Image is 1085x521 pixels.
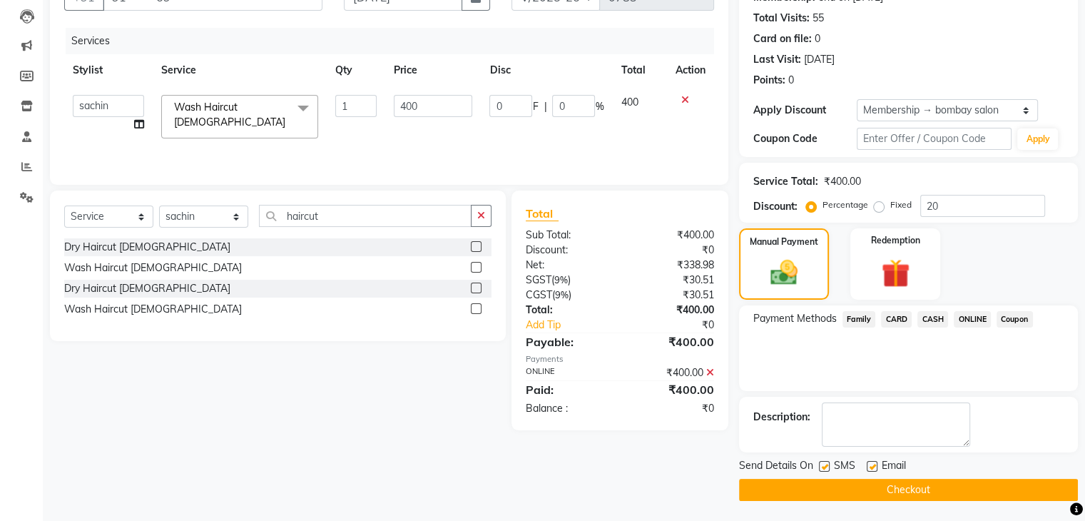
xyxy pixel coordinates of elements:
div: Wash Haircut [DEMOGRAPHIC_DATA] [64,260,242,275]
div: Wash Haircut [DEMOGRAPHIC_DATA] [64,302,242,317]
input: Search or Scan [259,205,472,227]
a: x [285,116,292,128]
div: ₹30.51 [620,288,725,303]
span: ONLINE [954,311,991,328]
th: Action [667,54,714,86]
div: Last Visit: [753,52,801,67]
div: Services [66,28,725,54]
div: 0 [815,31,820,46]
div: [DATE] [804,52,835,67]
div: 0 [788,73,794,88]
img: _gift.svg [872,256,919,291]
span: CGST [526,288,552,301]
div: Payable: [515,333,620,350]
button: Apply [1017,128,1058,150]
div: Paid: [515,381,620,398]
span: Family [842,311,876,328]
img: _cash.svg [762,257,806,288]
div: ₹400.00 [620,333,725,350]
span: CARD [881,311,912,328]
span: Wash Haircut [DEMOGRAPHIC_DATA] [174,101,285,128]
input: Enter Offer / Coupon Code [857,128,1012,150]
div: ONLINE [515,365,620,380]
span: SGST [526,273,551,286]
label: Fixed [890,198,912,211]
div: ₹400.00 [620,365,725,380]
th: Disc [481,54,612,86]
label: Redemption [871,234,920,247]
div: Discount: [753,199,798,214]
div: Discount: [515,243,620,258]
button: Checkout [739,479,1078,501]
div: Total Visits: [753,11,810,26]
div: ₹400.00 [620,303,725,318]
th: Service [153,54,327,86]
a: Add Tip [515,318,637,333]
div: ₹338.98 [620,258,725,273]
div: Dry Haircut [DEMOGRAPHIC_DATA] [64,240,230,255]
span: | [544,99,546,114]
div: Dry Haircut [DEMOGRAPHIC_DATA] [64,281,230,296]
span: Email [882,458,906,476]
span: Coupon [997,311,1033,328]
span: 400 [621,96,638,108]
div: ₹400.00 [620,228,725,243]
label: Percentage [822,198,868,211]
th: Stylist [64,54,153,86]
div: Net: [515,258,620,273]
span: % [595,99,603,114]
div: ₹0 [620,401,725,416]
div: Payments [526,353,714,365]
div: ₹400.00 [824,174,861,189]
div: 55 [813,11,824,26]
div: ₹30.51 [620,273,725,288]
div: ( ) [515,288,620,303]
div: Description: [753,410,810,425]
span: Send Details On [739,458,813,476]
div: Apply Discount [753,103,857,118]
label: Manual Payment [750,236,818,248]
div: Total: [515,303,620,318]
div: Service Total: [753,174,818,189]
span: F [532,99,538,114]
span: SMS [834,458,855,476]
div: ₹400.00 [620,381,725,398]
span: Total [526,206,559,221]
div: Card on file: [753,31,812,46]
div: ₹0 [637,318,724,333]
th: Qty [327,54,385,86]
div: ( ) [515,273,620,288]
div: Coupon Code [753,131,857,146]
span: CASH [917,311,948,328]
th: Total [612,54,666,86]
span: Payment Methods [753,311,837,326]
div: ₹0 [620,243,725,258]
span: 9% [554,274,568,285]
div: Balance : [515,401,620,416]
th: Price [385,54,481,86]
div: Points: [753,73,785,88]
span: 9% [555,289,569,300]
div: Sub Total: [515,228,620,243]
